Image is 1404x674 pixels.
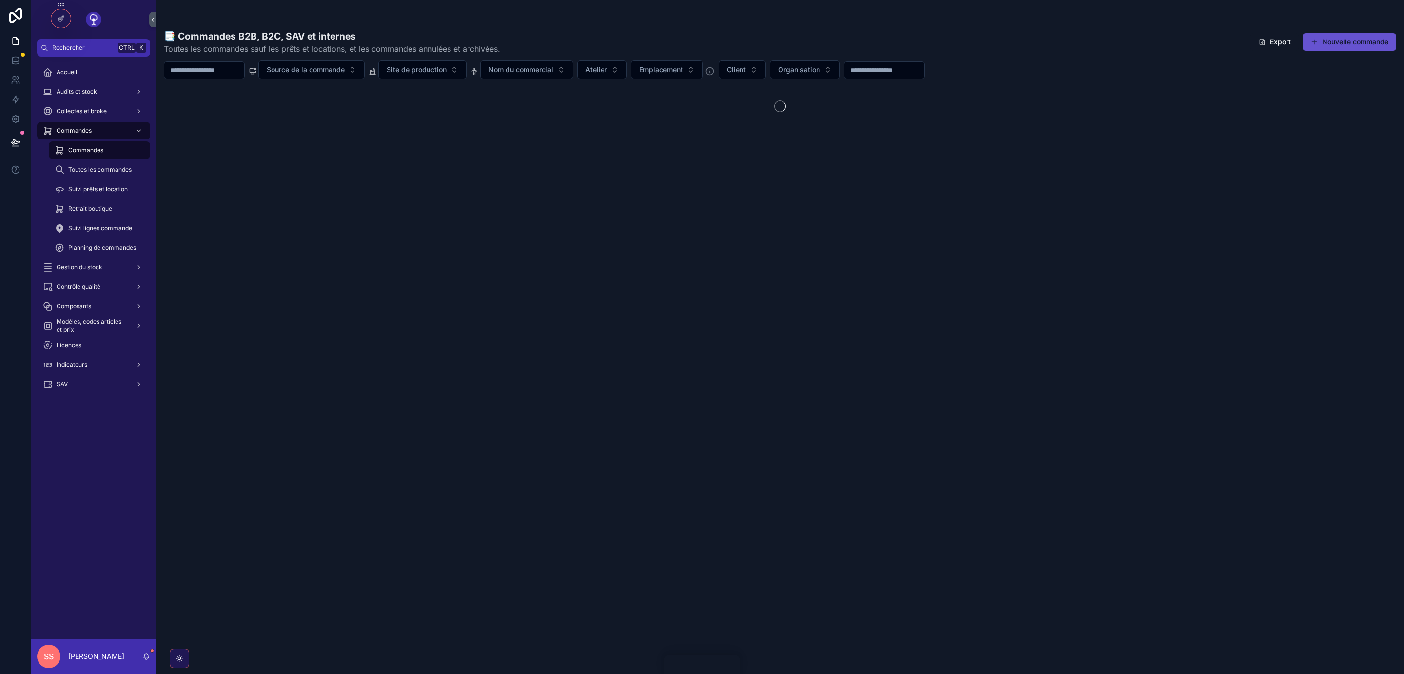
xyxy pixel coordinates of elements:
[57,263,102,271] span: Gestion du stock
[86,12,101,27] img: App logo
[258,60,365,79] button: Select Button
[639,65,683,75] span: Emplacement
[37,337,150,354] a: Licences
[68,224,132,232] span: Suivi lignes commande
[49,219,150,237] a: Suivi lignes commande
[44,651,54,662] span: SS
[37,122,150,139] a: Commandes
[37,356,150,374] a: Indicateurs
[480,60,573,79] button: Select Button
[577,60,627,79] button: Select Button
[37,376,150,393] a: SAV
[1250,33,1299,51] button: Export
[719,60,766,79] button: Select Button
[57,341,81,349] span: Licences
[631,60,703,79] button: Select Button
[378,60,467,79] button: Select Button
[57,380,68,388] span: SAV
[57,127,92,135] span: Commandes
[49,200,150,218] a: Retrait boutique
[585,65,607,75] span: Atelier
[57,88,97,96] span: Audits et stock
[57,302,91,310] span: Composants
[770,60,840,79] button: Select Button
[49,141,150,159] a: Commandes
[37,83,150,100] a: Audits et stock
[1303,33,1396,51] button: Nouvelle commande
[37,258,150,276] a: Gestion du stock
[267,65,345,75] span: Source de la commande
[778,65,820,75] span: Organisation
[164,43,500,55] span: Toutes les commandes sauf les prêts et locations, et les commandes annulées et archivées.
[37,278,150,296] a: Contrôle qualité
[52,44,114,52] span: Rechercher
[37,63,150,81] a: Accueil
[68,146,103,154] span: Commandes
[68,205,112,213] span: Retrait boutique
[49,161,150,178] a: Toutes les commandes
[49,239,150,257] a: Planning de commandes
[727,65,746,75] span: Client
[57,361,87,369] span: Indicateurs
[37,39,150,57] button: RechercherCtrlK
[387,65,447,75] span: Site de production
[68,166,132,174] span: Toutes les commandes
[137,44,145,52] span: K
[37,102,150,120] a: Collectes et broke
[57,318,128,334] span: Modèles, codes articles et prix
[49,180,150,198] a: Suivi prêts et location
[57,68,77,76] span: Accueil
[118,43,136,53] span: Ctrl
[68,244,136,252] span: Planning de commandes
[57,283,100,291] span: Contrôle qualité
[68,652,124,661] p: [PERSON_NAME]
[37,317,150,335] a: Modèles, codes articles et prix
[68,185,128,193] span: Suivi prêts et location
[488,65,553,75] span: Nom du commercial
[57,107,107,115] span: Collectes et broke
[31,57,156,406] div: scrollable content
[164,29,500,43] h1: 📑 Commandes B2B, B2C, SAV et internes
[37,297,150,315] a: Composants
